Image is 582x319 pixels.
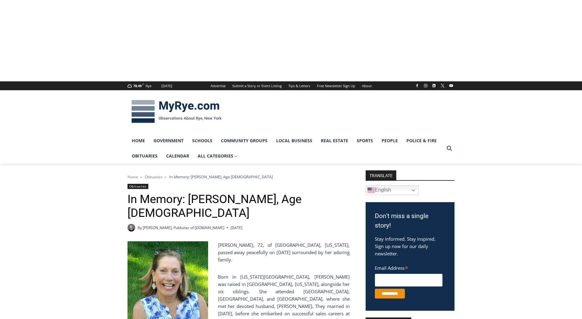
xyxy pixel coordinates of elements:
[422,82,429,89] a: Instagram
[198,153,238,159] span: All Categories
[439,82,446,89] a: X
[193,148,242,164] a: All Categories
[127,148,162,164] a: Obituaries
[127,96,226,128] img: MyRye.com
[146,83,151,89] div: Rye
[375,235,445,257] p: Stay informed. Stay inspired. Sign up now for our daily newsletter.
[317,133,352,148] a: Real Estate
[314,81,359,90] a: Free Newsletter Sign Up
[127,224,135,232] a: Author image
[359,81,375,90] a: About
[230,225,242,231] time: [DATE]
[149,133,188,148] a: Government
[367,187,375,194] img: en
[430,82,438,89] a: Linkedin
[366,185,419,195] a: English
[143,225,224,230] a: [PERSON_NAME], Publisher of [DOMAIN_NAME]
[162,148,193,164] a: Calendar
[413,82,421,89] a: Facebook
[133,83,142,88] span: 78.49
[127,174,350,180] nav: Breadcrumbs
[162,83,172,89] div: [DATE]
[165,175,167,179] span: >
[366,170,396,180] strong: TRANSLATE
[145,174,162,180] a: Obituaries
[143,83,144,86] span: F
[444,143,455,154] button: View Search Form
[127,133,149,148] a: Home
[127,133,444,164] nav: Primary Navigation
[272,133,317,148] a: Local Business
[127,174,138,180] a: Home
[127,241,350,263] p: [PERSON_NAME], 72, of [GEOGRAPHIC_DATA], [US_STATE], passed away peacefully on [DATE] surrounded ...
[127,184,148,189] a: Obituaries
[188,133,217,148] a: Schools
[217,133,272,148] a: Community Groups
[375,211,445,231] h3: Don't miss a single story!
[207,81,375,90] nav: Secondary Navigation
[402,133,441,148] a: Police & Fire
[127,192,350,220] h1: In Memory: [PERSON_NAME], Age [DEMOGRAPHIC_DATA]
[375,262,443,273] label: Email Address
[138,225,142,231] span: By
[377,133,402,148] a: People
[352,133,377,148] a: Sports
[140,175,142,179] span: >
[207,81,229,90] a: Advertise
[285,81,314,90] a: Tips & Letters
[447,82,455,89] a: YouTube
[169,174,273,180] span: In Memory: [PERSON_NAME], Age [DEMOGRAPHIC_DATA]
[229,81,285,90] a: Submit a Story or Event Listing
